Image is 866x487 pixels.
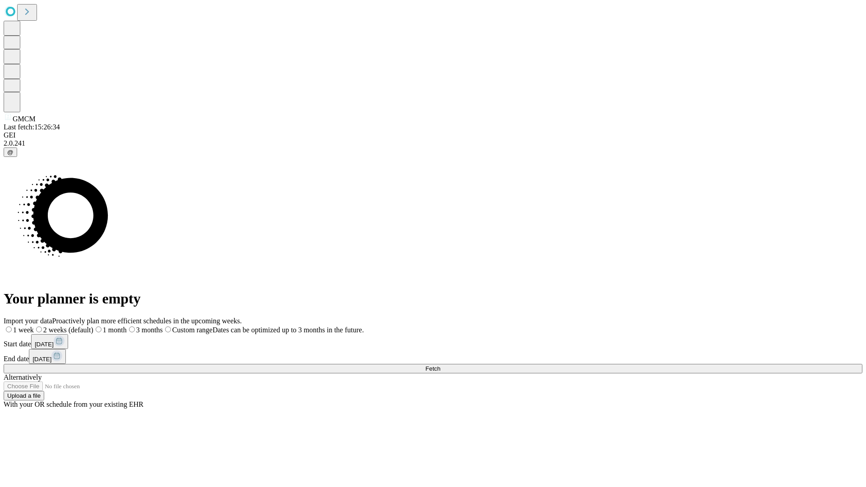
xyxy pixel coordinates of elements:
[4,290,862,307] h1: Your planner is empty
[35,341,54,348] span: [DATE]
[4,131,862,139] div: GEI
[13,326,34,334] span: 1 week
[7,149,14,156] span: @
[4,349,862,364] div: End date
[4,364,862,373] button: Fetch
[52,317,242,325] span: Proactively plan more efficient schedules in the upcoming weeks.
[4,400,143,408] span: With your OR schedule from your existing EHR
[13,115,36,123] span: GMCM
[4,123,60,131] span: Last fetch: 15:26:34
[43,326,93,334] span: 2 weeks (default)
[4,391,44,400] button: Upload a file
[4,317,52,325] span: Import your data
[96,326,101,332] input: 1 month
[129,326,135,332] input: 3 months
[31,334,68,349] button: [DATE]
[29,349,66,364] button: [DATE]
[212,326,364,334] span: Dates can be optimized up to 3 months in the future.
[136,326,163,334] span: 3 months
[36,326,42,332] input: 2 weeks (default)
[165,326,171,332] input: Custom rangeDates can be optimized up to 3 months in the future.
[4,334,862,349] div: Start date
[425,365,440,372] span: Fetch
[6,326,12,332] input: 1 week
[4,373,41,381] span: Alternatively
[4,147,17,157] button: @
[103,326,127,334] span: 1 month
[4,139,862,147] div: 2.0.241
[172,326,212,334] span: Custom range
[32,356,51,363] span: [DATE]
